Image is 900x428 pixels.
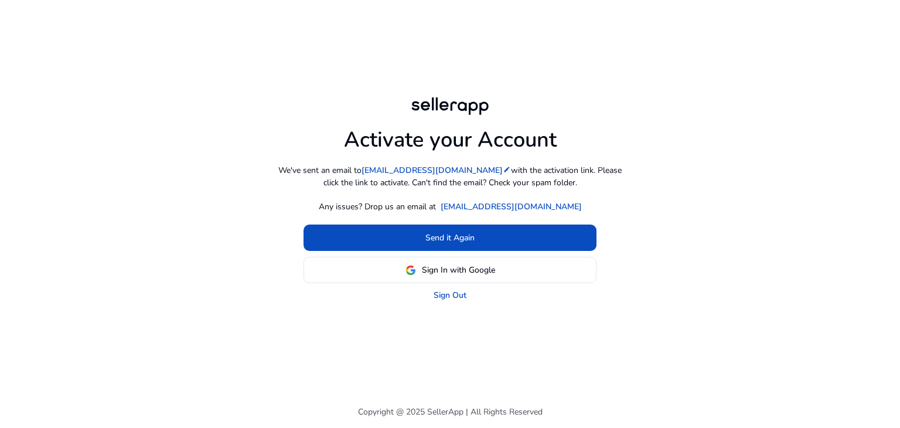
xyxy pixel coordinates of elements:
h1: Activate your Account [344,118,557,152]
img: google-logo.svg [405,265,416,276]
button: Send it Again [304,225,596,251]
p: We've sent an email to with the activation link. Please click the link to activate. Can't find th... [274,164,626,189]
a: [EMAIL_ADDRESS][DOMAIN_NAME] [441,201,582,213]
p: Any issues? Drop us an email at [319,201,436,213]
span: Send it Again [425,232,475,244]
a: [EMAIL_ADDRESS][DOMAIN_NAME] [362,164,511,176]
a: Sign Out [434,289,466,301]
mat-icon: edit [503,165,511,174]
span: Sign In with Google [422,264,495,276]
button: Sign In with Google [304,257,596,283]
